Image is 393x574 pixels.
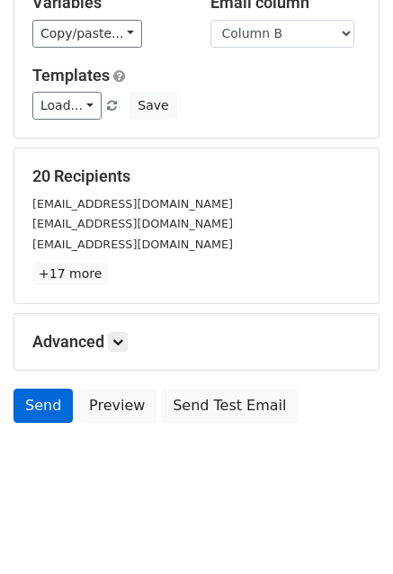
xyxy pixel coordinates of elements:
[32,238,233,251] small: [EMAIL_ADDRESS][DOMAIN_NAME]
[32,263,108,285] a: +17 more
[32,197,233,211] small: [EMAIL_ADDRESS][DOMAIN_NAME]
[303,488,393,574] iframe: Chat Widget
[13,389,73,423] a: Send
[303,488,393,574] div: Widget de chat
[32,20,142,48] a: Copy/paste...
[32,92,102,120] a: Load...
[32,166,361,186] h5: 20 Recipients
[161,389,298,423] a: Send Test Email
[32,217,233,230] small: [EMAIL_ADDRESS][DOMAIN_NAME]
[32,66,110,85] a: Templates
[130,92,176,120] button: Save
[77,389,156,423] a: Preview
[32,332,361,352] h5: Advanced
